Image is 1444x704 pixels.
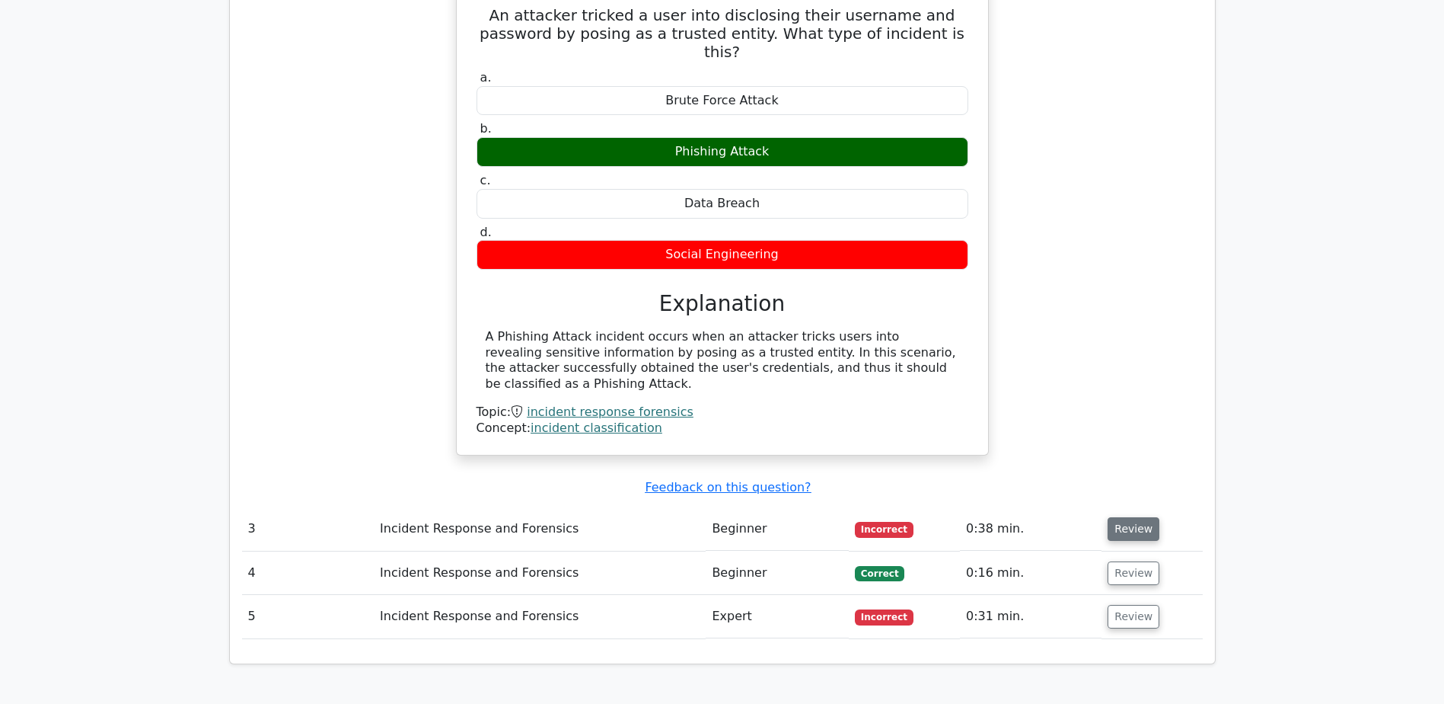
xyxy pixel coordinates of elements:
[477,86,968,116] div: Brute Force Attack
[477,240,968,270] div: Social Engineering
[855,566,904,581] span: Correct
[645,480,811,494] a: Feedback on this question?
[527,405,693,419] a: incident response forensics
[706,552,849,595] td: Beginner
[477,137,968,167] div: Phishing Attack
[1108,605,1159,629] button: Review
[374,507,706,551] td: Incident Response and Forensics
[960,595,1101,638] td: 0:31 min.
[486,329,959,392] div: A Phishing Attack incident occurs when an attacker tricks users into revealing sensitive informat...
[477,405,968,421] div: Topic:
[960,552,1101,595] td: 0:16 min.
[477,421,968,437] div: Concept:
[477,189,968,219] div: Data Breach
[706,595,849,638] td: Expert
[242,595,375,638] td: 5
[855,610,913,625] span: Incorrect
[1108,517,1159,541] button: Review
[480,70,492,85] span: a.
[374,552,706,595] td: Incident Response and Forensics
[480,121,492,136] span: b.
[475,6,970,61] h5: An attacker tricked a user into disclosing their username and password by posing as a trusted ent...
[486,291,959,317] h3: Explanation
[531,421,662,435] a: incident classification
[855,522,913,537] span: Incorrect
[242,507,375,551] td: 3
[480,173,491,187] span: c.
[706,507,849,551] td: Beginner
[242,552,375,595] td: 4
[374,595,706,638] td: Incident Response and Forensics
[480,225,492,239] span: d.
[1108,562,1159,585] button: Review
[960,507,1101,551] td: 0:38 min.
